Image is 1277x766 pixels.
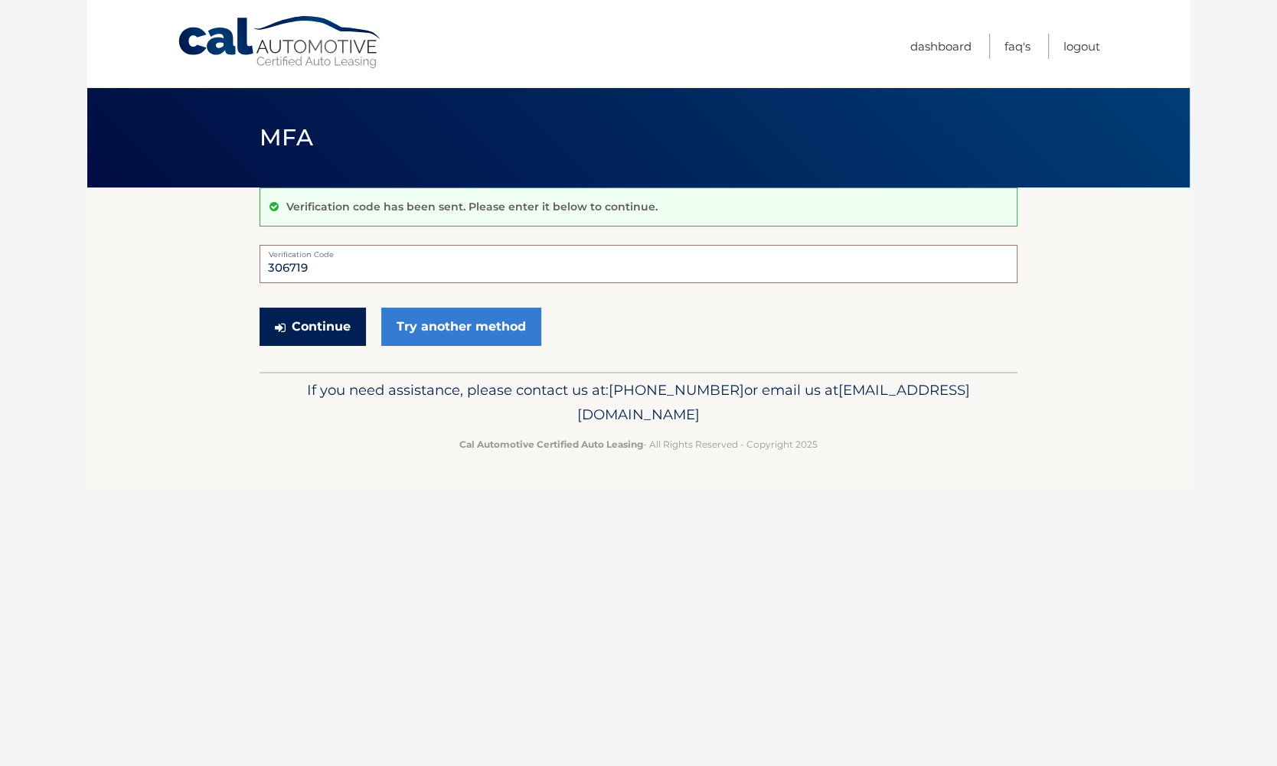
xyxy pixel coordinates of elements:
[269,378,1008,427] p: If you need assistance, please contact us at: or email us at
[1063,34,1100,59] a: Logout
[260,245,1017,283] input: Verification Code
[269,436,1008,452] p: - All Rights Reserved - Copyright 2025
[609,381,744,399] span: [PHONE_NUMBER]
[577,381,970,423] span: [EMAIL_ADDRESS][DOMAIN_NAME]
[260,245,1017,257] label: Verification Code
[260,123,313,152] span: MFA
[260,308,366,346] button: Continue
[910,34,972,59] a: Dashboard
[381,308,541,346] a: Try another method
[1004,34,1030,59] a: FAQ's
[177,15,384,70] a: Cal Automotive
[286,200,658,214] p: Verification code has been sent. Please enter it below to continue.
[459,438,643,450] strong: Cal Automotive Certified Auto Leasing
